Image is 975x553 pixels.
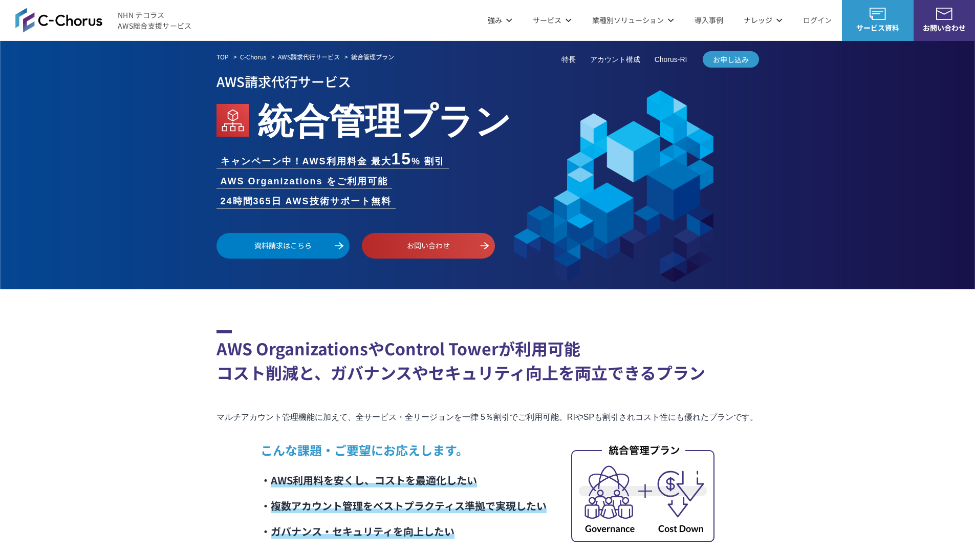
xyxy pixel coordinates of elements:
[216,175,392,188] li: AWS Organizations をご利用可能
[240,52,267,61] a: C-Chorus
[842,23,914,33] span: サービス資料
[695,15,723,26] a: 導入事例
[803,15,832,26] a: ログイン
[278,52,340,61] a: AWS請求代行サービス
[216,233,350,259] a: 資料請求はこちら
[271,498,547,513] span: 複数アカウント管理をベストプラクティス準拠で実現したい
[257,92,511,144] em: 統合管理プラン
[261,493,547,519] li: ・
[216,330,759,385] h2: AWS OrganizationsやControl Towerが利用可能 コスト削減と、ガバナンスやセキュリティ向上を両立できるプラン
[271,473,477,487] span: AWS利用料を安くし、コストを最適化したい
[703,51,759,68] a: お申し込み
[216,151,449,168] li: キャンペーン中！AWS利用料金 最大 % 割引
[655,54,687,65] a: Chorus-RI
[271,524,454,539] span: ガバナンス・セキュリティを向上したい
[216,410,759,424] p: マルチアカウント管理機能に加えて、全サービス・全リージョンを一律 5％割引でご利用可能。RIやSPも割引されコスト性にも優れたプランです。
[15,8,192,32] a: AWS総合支援サービス C-ChorusNHN テコラスAWS総合支援サービス
[261,441,547,459] p: こんな課題・ご要望にお応えします。
[870,8,886,20] img: AWS総合支援サービス C-Chorus サービス資料
[592,15,674,26] p: 業種別ソリューション
[571,443,714,542] img: 統合管理プラン_内容イメージ
[914,23,975,33] span: お問い合わせ
[703,54,759,65] span: お申し込み
[216,195,396,208] li: 24時間365日 AWS技術サポート無料
[15,8,102,32] img: AWS総合支援サービス C-Chorus
[488,15,512,26] p: 強み
[261,467,547,493] li: ・
[216,104,249,137] img: AWS Organizations
[392,150,412,168] span: 15
[351,52,394,61] em: 統合管理プラン
[533,15,572,26] p: サービス
[561,54,576,65] a: 特長
[744,15,783,26] p: ナレッジ
[118,10,192,31] span: NHN テコラス AWS総合支援サービス
[261,519,547,544] li: ・
[936,8,952,20] img: お問い合わせ
[216,52,229,61] a: TOP
[216,70,759,92] p: AWS請求代行サービス
[590,54,640,65] a: アカウント構成
[362,233,495,259] a: お問い合わせ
